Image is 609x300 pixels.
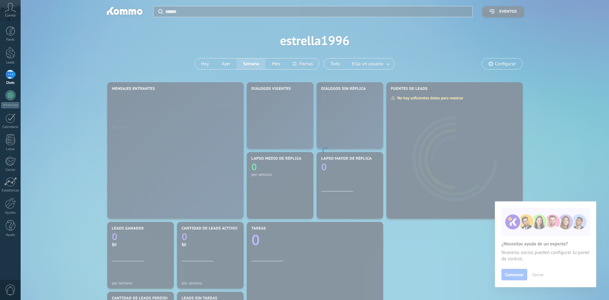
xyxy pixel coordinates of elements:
span: Cuenta [5,14,16,18]
div: WhatsApp [1,102,19,108]
div: Leads [1,61,20,65]
div: Correo [1,168,20,172]
div: Panel [1,38,20,42]
div: Calendario [1,125,20,129]
div: Estadísticas [1,189,20,193]
div: Chats [1,81,20,85]
div: Ajustes [1,211,20,215]
div: Listas [1,147,20,151]
div: Ayuda [1,233,20,237]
